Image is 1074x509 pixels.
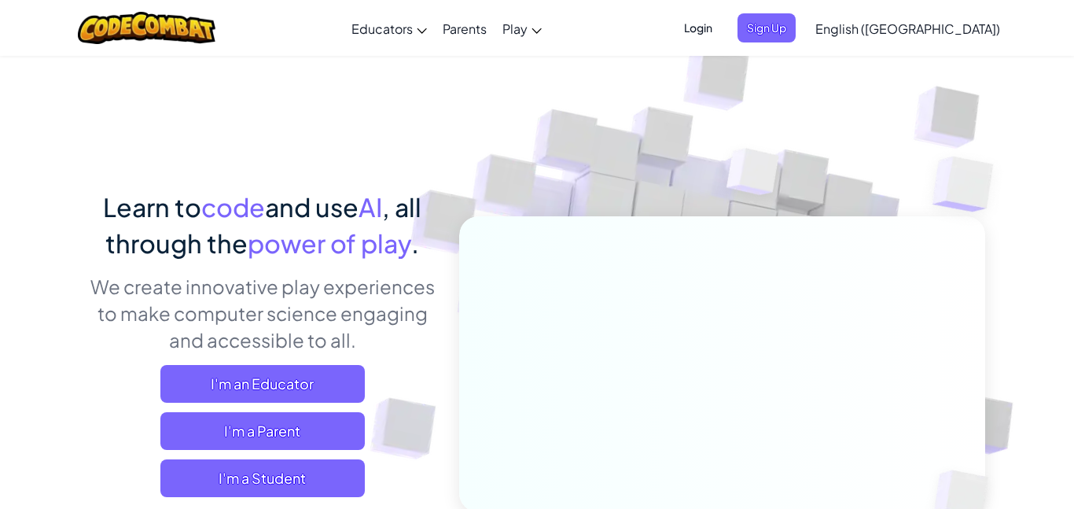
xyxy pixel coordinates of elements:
img: CodeCombat logo [78,12,215,44]
span: Learn to [103,191,201,223]
span: and use [265,191,359,223]
span: Play [502,20,528,37]
a: English ([GEOGRAPHIC_DATA]) [807,7,1008,50]
span: Educators [351,20,413,37]
span: . [411,227,419,259]
a: Play [495,7,550,50]
img: Overlap cubes [697,117,811,234]
button: I'm a Student [160,459,365,497]
a: Educators [344,7,435,50]
img: Overlap cubes [901,118,1037,251]
span: code [201,191,265,223]
span: English ([GEOGRAPHIC_DATA]) [815,20,1000,37]
a: I'm a Parent [160,412,365,450]
a: Parents [435,7,495,50]
span: AI [359,191,382,223]
a: I'm an Educator [160,365,365,403]
span: power of play [248,227,411,259]
button: Sign Up [737,13,796,42]
p: We create innovative play experiences to make computer science engaging and accessible to all. [89,273,436,353]
button: Login [675,13,722,42]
